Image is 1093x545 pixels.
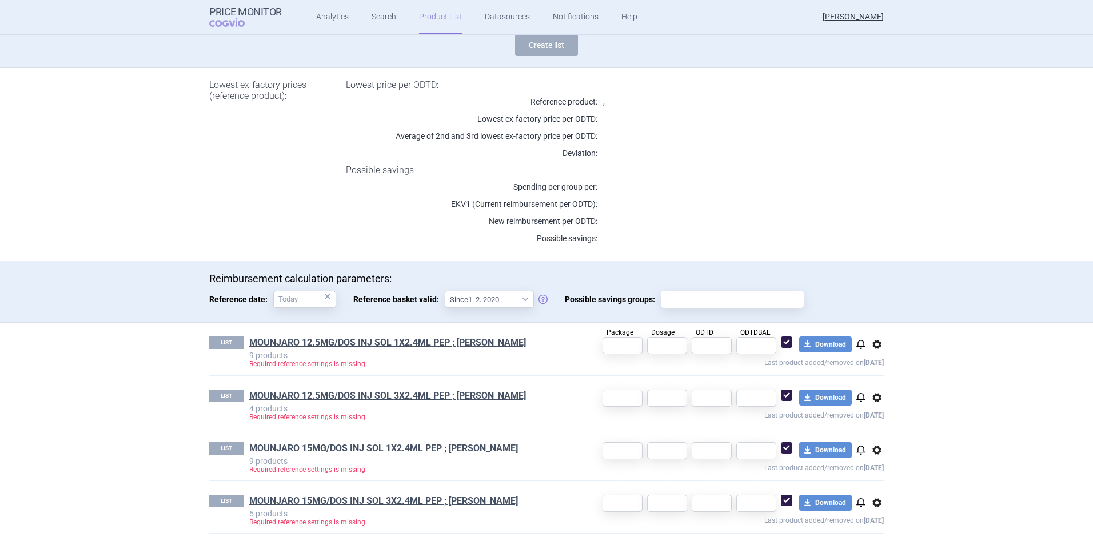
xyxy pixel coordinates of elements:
[799,442,852,458] button: Download
[273,291,336,308] input: Reference date:×
[864,464,884,472] strong: [DATE]
[209,6,282,28] a: Price MonitorCOGVIO
[799,390,852,406] button: Download
[249,466,567,473] p: Required reference settings is missing
[346,113,597,125] p: Lowest ex-factory price per ODTD:
[567,459,884,474] p: Last product added/removed on
[249,360,567,367] p: Required reference settings is missing
[249,442,518,455] a: MOUNJARO 15MG/DOS INJ SOL 1X2.4ML PEP ; [PERSON_NAME]
[249,351,567,359] p: 9 products
[346,130,597,142] p: Average of 2nd and 3rd lowest ex-factory price per ODTD:
[445,291,534,308] select: Reference basket valid:
[249,414,567,420] p: Required reference settings is missing
[209,495,244,507] p: LIST
[799,495,852,511] button: Download
[346,198,597,210] p: EKV1 (Current reimbursement per ODTD):
[249,390,567,404] h1: MOUNJARO 12.5MG/DOS INJ SOL 3X2.4ML PEP ; MOUNJARO KWIKPEN
[665,292,800,307] input: Possible savings groups:
[209,291,273,308] span: Reference date:
[567,512,884,526] p: Last product added/removed on
[565,291,661,308] span: Possible savings groups:
[597,96,855,107] p: ,
[346,181,597,193] p: Spending per group per :
[249,510,567,518] p: 5 products
[515,34,578,56] button: Create list
[607,328,633,336] span: Package
[346,147,597,159] p: Deviation:
[651,328,675,336] span: Dosage
[353,291,445,308] span: Reference basket valid:
[249,336,526,349] a: MOUNJARO 12.5MG/DOS INJ SOL 1X2.4ML PEP ; [PERSON_NAME]
[209,390,244,402] p: LIST
[249,404,567,412] p: 4 products
[799,336,852,352] button: Download
[249,457,567,465] p: 9 products
[209,272,884,285] p: Reimbursement calculation parameters:
[249,495,567,510] h1: MOUNJARO 15MG/DOS INJ SOL 3X2.4ML PEP ; MOUNJARO KWIKPEN
[696,328,713,336] span: ODTD
[346,165,855,175] h1: Possible savings
[567,354,884,368] p: Last product added/removed on
[249,495,518,507] a: MOUNJARO 15MG/DOS INJ SOL 3X2.4ML PEP ; [PERSON_NAME]
[209,336,244,349] p: LIST
[209,18,261,27] span: COGVIO
[346,215,597,227] p: New reimbursement per ODTD:
[864,516,884,524] strong: [DATE]
[567,407,884,421] p: Last product added/removed on
[249,390,526,402] a: MOUNJARO 12.5MG/DOS INJ SOL 3X2.4ML PEP ; [PERSON_NAME]
[324,290,331,303] div: ×
[209,6,282,18] strong: Price Monitor
[346,233,597,244] p: Possible savings:
[209,79,317,101] h1: Lowest ex-factory prices (reference product):
[346,96,597,107] p: Reference product:
[209,442,244,455] p: LIST
[346,79,855,90] h1: Lowest price per ODTD:
[249,519,567,526] p: Required reference settings is missing
[249,336,567,351] h1: MOUNJARO 12.5MG/DOS INJ SOL 1X2.4ML PEP ; MOUNJARO KWIKPEN
[864,411,884,419] strong: [DATE]
[864,359,884,367] strong: [DATE]
[249,442,567,457] h1: MOUNJARO 15MG/DOS INJ SOL 1X2.4ML PEP ; MOUNJARO KWIKPEN
[740,328,770,336] span: ODTDBAL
